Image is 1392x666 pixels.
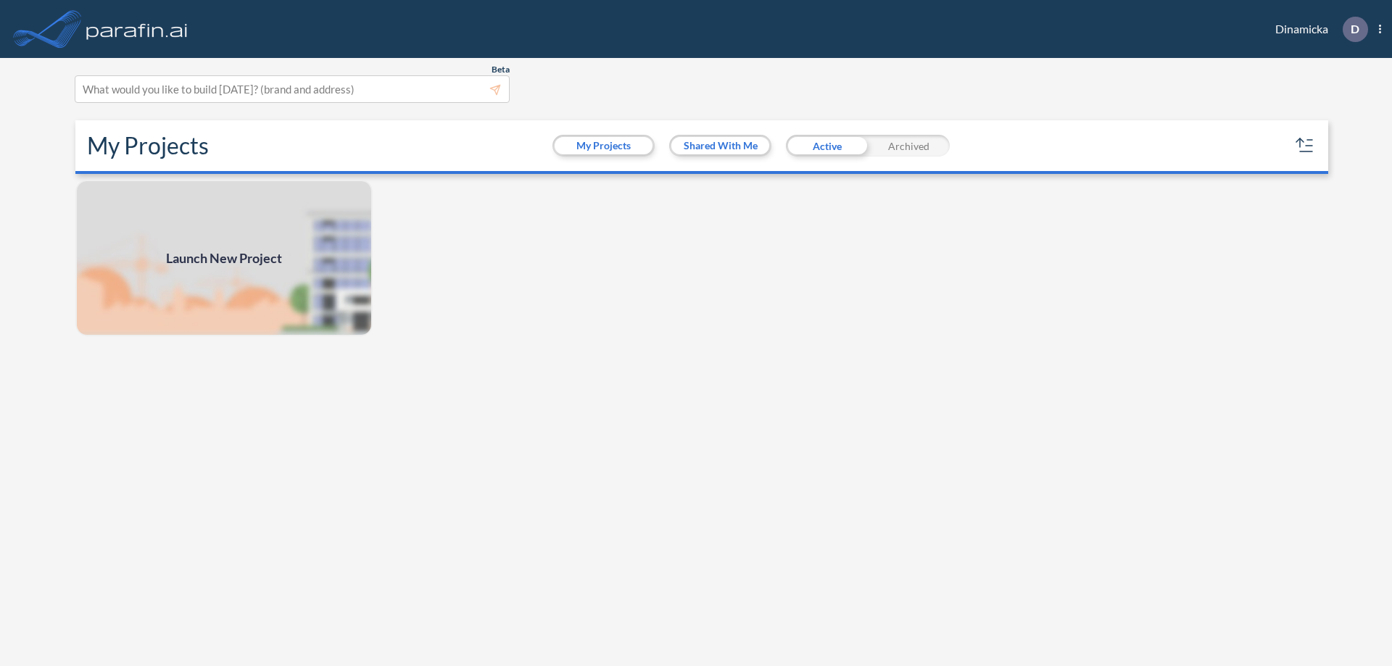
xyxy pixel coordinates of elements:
[671,137,769,154] button: Shared With Me
[75,180,373,336] a: Launch New Project
[555,137,652,154] button: My Projects
[87,132,209,159] h2: My Projects
[492,64,510,75] span: Beta
[75,180,373,336] img: add
[1351,22,1359,36] p: D
[786,135,868,157] div: Active
[868,135,950,157] div: Archived
[83,14,191,43] img: logo
[166,249,282,268] span: Launch New Project
[1293,134,1317,157] button: sort
[1254,17,1381,42] div: Dinamicka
